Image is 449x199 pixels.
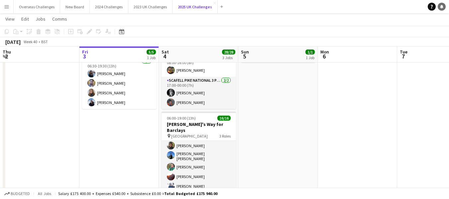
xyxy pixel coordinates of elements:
span: Thu [3,49,11,55]
a: Edit [19,15,32,23]
button: 2025 UK Challenges [172,0,218,13]
span: Week 40 [22,39,39,44]
button: Budgeted [3,190,31,197]
app-card-role: Event Manager1/108:00-16:00 (8h)[PERSON_NAME] [162,54,236,77]
a: View [3,15,17,23]
span: 4 [161,52,169,60]
div: Salary £175 400.00 + Expenses £540.00 + Subsistence £0.00 = [58,191,217,196]
app-card-role: Scafell Pike National 3 Peaks Walking Leader2/217:00-00:00 (7h)[PERSON_NAME][PERSON_NAME] [162,77,236,109]
span: View [5,16,15,22]
div: 1 Job [147,55,156,60]
span: All jobs [37,191,53,196]
div: 1 Job [306,55,314,60]
span: 06:00-19:00 (13h) [167,116,196,121]
div: BST [41,39,48,44]
div: [DATE] [5,39,21,45]
span: Jobs [36,16,46,22]
button: Overseas Challenges [14,0,60,13]
button: New Board [60,0,90,13]
span: Budgeted [11,191,30,196]
span: 16/16 [217,116,231,121]
a: Jobs [33,15,48,23]
span: 5 [240,52,249,60]
span: 3 Roles [219,134,231,139]
span: 1/1 [305,50,315,54]
span: Comms [52,16,67,22]
span: 5/5 [147,50,156,54]
span: [GEOGRAPHIC_DATA] [171,134,208,139]
h3: [PERSON_NAME]'s Way for Barclays [162,121,236,133]
span: 7 [399,52,407,60]
span: Fri [82,49,88,55]
span: Mon [320,49,329,55]
span: 2 [2,52,11,60]
app-card-role: Walking Leader4/406:30-19:30 (13h)[PERSON_NAME][PERSON_NAME][PERSON_NAME][PERSON_NAME] [82,57,157,109]
span: Tue [400,49,407,55]
button: 2024 Challenges [90,0,128,13]
div: 3 Jobs [222,55,235,60]
span: Total Budgeted £175 940.00 [164,191,217,196]
span: Sat [162,49,169,55]
a: Comms [50,15,70,23]
span: Edit [21,16,29,22]
span: 3 [81,52,88,60]
span: 28/28 [222,50,235,54]
button: 2023 UK Challenges [128,0,172,13]
span: 6 [319,52,329,60]
span: Sun [241,49,249,55]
